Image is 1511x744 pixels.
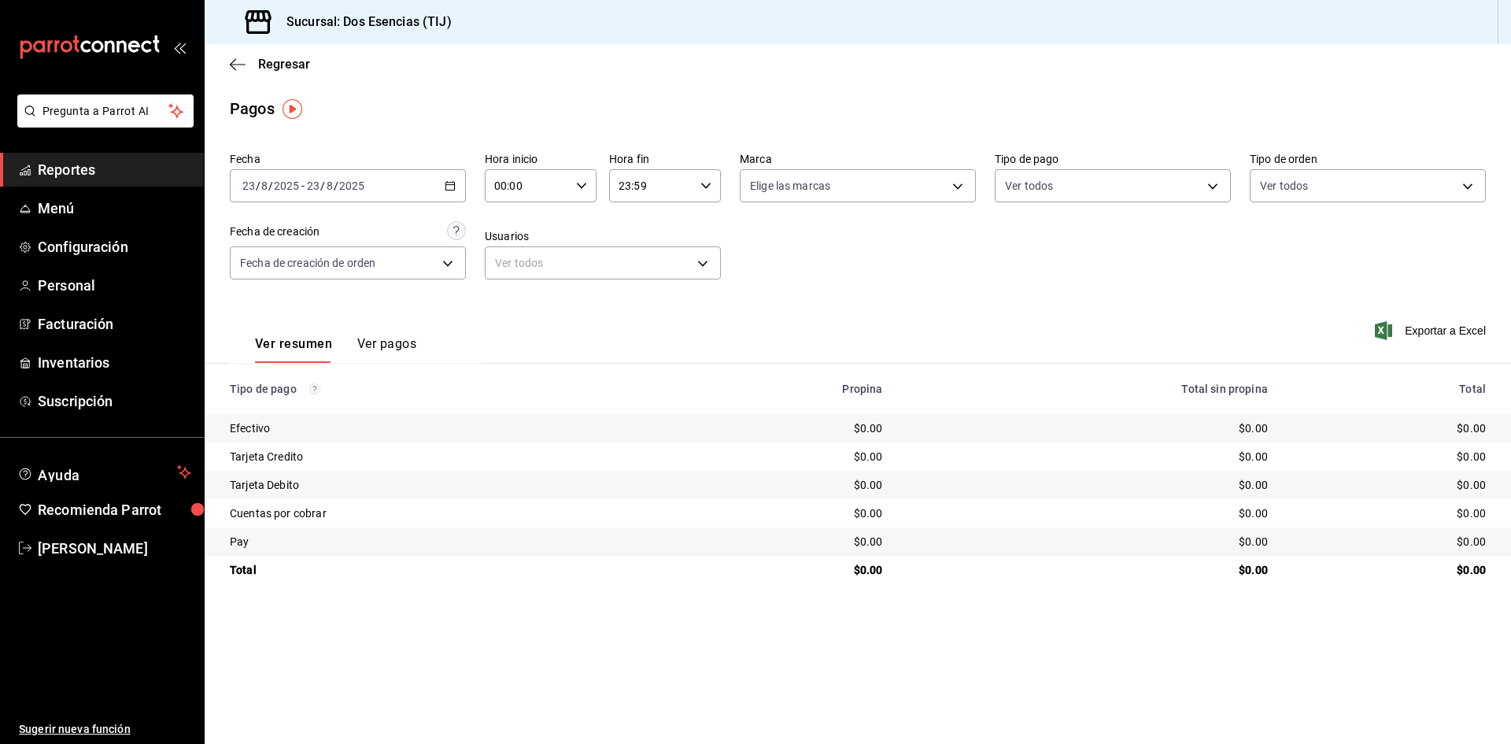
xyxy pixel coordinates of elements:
div: Fecha de creación [230,224,320,240]
label: Usuarios [485,231,721,242]
div: $0.00 [682,477,882,493]
div: navigation tabs [255,336,416,363]
div: $0.00 [1293,477,1486,493]
button: Ver pagos [357,336,416,363]
input: -- [260,180,268,192]
button: open_drawer_menu [173,41,186,54]
div: Propina [682,383,882,395]
div: $0.00 [682,420,882,436]
span: Recomienda Parrot [38,499,191,520]
div: Tarjeta Credito [230,449,656,465]
div: $0.00 [907,477,1267,493]
input: -- [326,180,334,192]
input: -- [242,180,256,192]
div: $0.00 [1293,449,1486,465]
div: $0.00 [907,449,1267,465]
div: $0.00 [1293,505,1486,521]
div: $0.00 [907,562,1267,578]
span: Suscripción [38,391,191,412]
span: / [268,180,273,192]
div: $0.00 [907,534,1267,550]
div: Ver todos [485,246,721,279]
div: $0.00 [1293,534,1486,550]
span: Ver todos [1005,178,1053,194]
div: $0.00 [682,534,882,550]
span: Configuración [38,236,191,257]
input: ---- [273,180,300,192]
div: Pay [230,534,656,550]
div: Total [1293,383,1486,395]
span: / [320,180,325,192]
div: $0.00 [682,505,882,521]
span: Pregunta a Parrot AI [42,103,169,120]
input: ---- [338,180,365,192]
div: $0.00 [682,562,882,578]
span: Facturación [38,313,191,335]
label: Tipo de pago [995,154,1231,165]
div: Total [230,562,656,578]
div: $0.00 [907,420,1267,436]
button: Ver resumen [255,336,332,363]
span: / [334,180,338,192]
h3: Sucursal: Dos Esencias (TIJ) [274,13,452,31]
img: Tooltip marker [283,99,302,119]
div: Cuentas por cobrar [230,505,656,521]
div: $0.00 [1293,420,1486,436]
div: Pagos [230,97,275,120]
span: Sugerir nueva función [19,721,191,738]
a: Pregunta a Parrot AI [11,114,194,131]
label: Hora inicio [485,154,597,165]
div: Tarjeta Debito [230,477,656,493]
div: $0.00 [1293,562,1486,578]
label: Hora fin [609,154,721,165]
div: $0.00 [682,449,882,465]
button: Pregunta a Parrot AI [17,94,194,128]
span: Ayuda [38,463,171,482]
span: Reportes [38,159,191,180]
span: Ver todos [1260,178,1308,194]
span: [PERSON_NAME] [38,538,191,559]
span: Fecha de creación de orden [240,255,375,271]
span: Menú [38,198,191,219]
label: Tipo de orden [1250,154,1486,165]
span: Inventarios [38,352,191,373]
span: Elige las marcas [750,178,830,194]
span: / [256,180,260,192]
label: Marca [740,154,976,165]
label: Fecha [230,154,466,165]
div: Tipo de pago [230,383,656,395]
div: Total sin propina [907,383,1267,395]
span: - [301,180,305,192]
button: Exportar a Excel [1378,321,1486,340]
svg: Los pagos realizados con Pay y otras terminales son montos brutos. [309,383,320,394]
button: Regresar [230,57,310,72]
span: Regresar [258,57,310,72]
div: Efectivo [230,420,656,436]
span: Personal [38,275,191,296]
div: $0.00 [907,505,1267,521]
input: -- [306,180,320,192]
